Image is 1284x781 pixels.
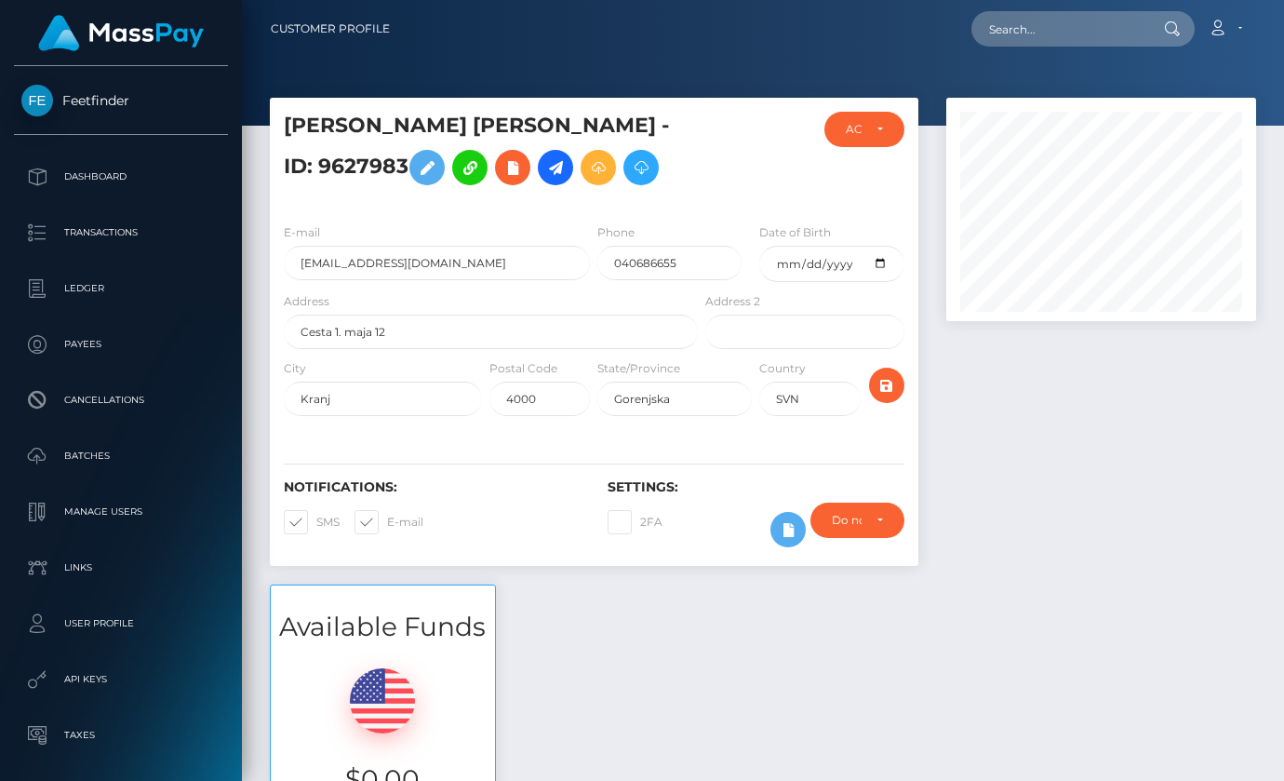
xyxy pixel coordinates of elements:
[14,489,228,535] a: Manage Users
[21,330,221,358] p: Payees
[846,122,862,137] div: ACTIVE
[971,11,1146,47] input: Search...
[832,513,862,528] div: Do not require
[538,150,573,185] a: Initiate Payout
[21,554,221,582] p: Links
[14,265,228,312] a: Ledger
[14,154,228,200] a: Dashboard
[608,479,903,495] h6: Settings:
[608,510,662,534] label: 2FA
[21,721,221,749] p: Taxes
[14,321,228,368] a: Payees
[271,9,390,48] a: Customer Profile
[597,360,680,377] label: State/Province
[21,85,53,116] img: Feetfinder
[810,503,904,538] button: Do not require
[284,224,320,241] label: E-mail
[14,600,228,647] a: User Profile
[350,668,415,734] img: USD.png
[759,360,806,377] label: Country
[14,545,228,591] a: Links
[284,510,340,534] label: SMS
[21,442,221,470] p: Batches
[284,293,329,310] label: Address
[21,666,221,693] p: API Keys
[14,712,228,759] a: Taxes
[14,92,228,109] span: Feetfinder
[14,433,228,479] a: Batches
[38,15,204,51] img: MassPay Logo
[824,112,904,147] button: ACTIVE
[284,360,306,377] label: City
[284,112,688,195] h5: [PERSON_NAME] [PERSON_NAME] - ID: 9627983
[21,163,221,191] p: Dashboard
[284,479,580,495] h6: Notifications:
[21,498,221,526] p: Manage Users
[14,377,228,424] a: Cancellations
[21,219,221,247] p: Transactions
[489,360,557,377] label: Postal Code
[21,386,221,414] p: Cancellations
[14,209,228,256] a: Transactions
[705,293,760,310] label: Address 2
[354,510,423,534] label: E-mail
[21,610,221,638] p: User Profile
[759,224,831,241] label: Date of Birth
[14,656,228,703] a: API Keys
[597,224,635,241] label: Phone
[21,275,221,303] p: Ledger
[271,609,495,645] h3: Available Funds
